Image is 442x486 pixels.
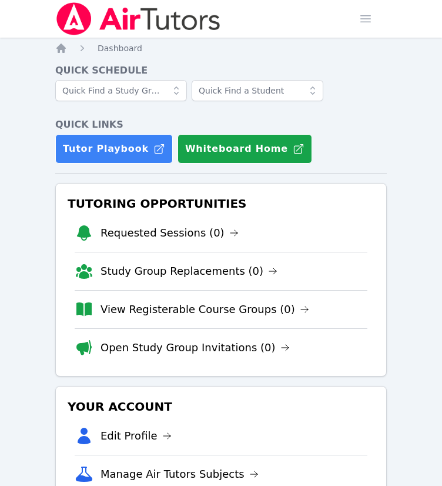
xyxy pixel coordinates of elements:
a: Manage Air Tutors Subjects [101,466,259,482]
a: Edit Profile [101,428,172,444]
h4: Quick Schedule [55,64,387,78]
h4: Quick Links [55,118,387,132]
span: Dashboard [98,44,142,53]
input: Quick Find a Study Group [55,80,187,101]
h3: Tutoring Opportunities [65,193,377,214]
nav: Breadcrumb [55,42,387,54]
a: Study Group Replacements (0) [101,263,277,279]
a: Open Study Group Invitations (0) [101,339,290,356]
h3: Your Account [65,396,377,417]
a: View Registerable Course Groups (0) [101,301,309,318]
a: Dashboard [98,42,142,54]
input: Quick Find a Student [192,80,323,101]
a: Requested Sessions (0) [101,225,239,241]
img: Air Tutors [55,2,222,35]
a: Tutor Playbook [55,134,173,164]
button: Whiteboard Home [178,134,312,164]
